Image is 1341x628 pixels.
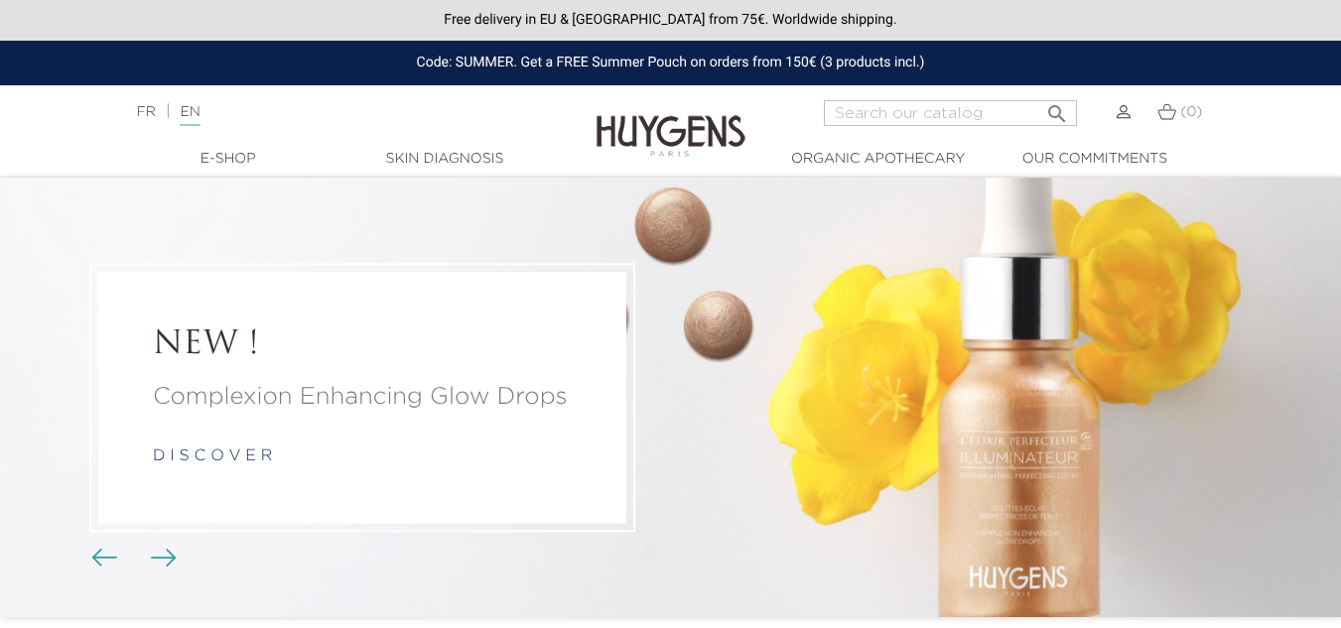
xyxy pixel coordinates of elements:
[127,100,544,124] div: |
[345,149,544,170] a: Skin Diagnosis
[129,149,328,170] a: E-Shop
[99,544,164,573] div: Carousel buttons
[597,83,745,160] img: Huygens
[153,379,572,415] a: Complexion Enhancing Glow Drops
[137,105,156,119] a: FR
[996,149,1194,170] a: Our commitments
[779,149,978,170] a: Organic Apothecary
[1045,96,1069,120] i: 
[153,326,572,364] a: NEW !
[153,448,272,464] a: d i s c o v e r
[1180,105,1202,119] span: (0)
[1039,94,1075,121] button: 
[824,100,1077,126] input: Search
[180,105,200,126] a: EN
